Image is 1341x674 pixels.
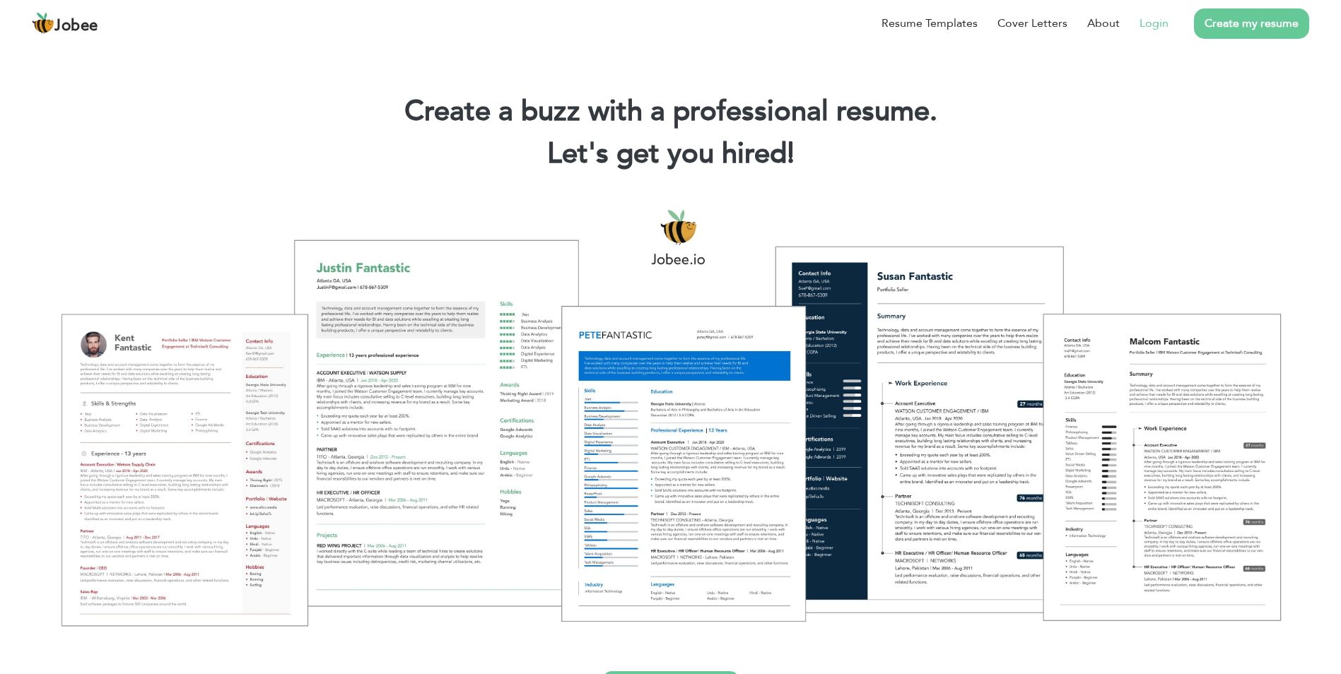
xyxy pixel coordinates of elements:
span: get you hired! [616,134,795,173]
a: Resume Templates [882,15,978,32]
span: | [787,134,794,173]
h2: Let's [21,136,1320,172]
img: jobee.io [32,12,54,35]
a: Create my resume [1194,8,1309,39]
a: Login [1140,15,1169,32]
h1: Create a buzz with a professional resume. [21,93,1320,130]
span: Jobee [54,18,98,34]
a: About [1087,15,1120,32]
a: Jobee [32,12,98,35]
a: Cover Letters [997,15,1067,32]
